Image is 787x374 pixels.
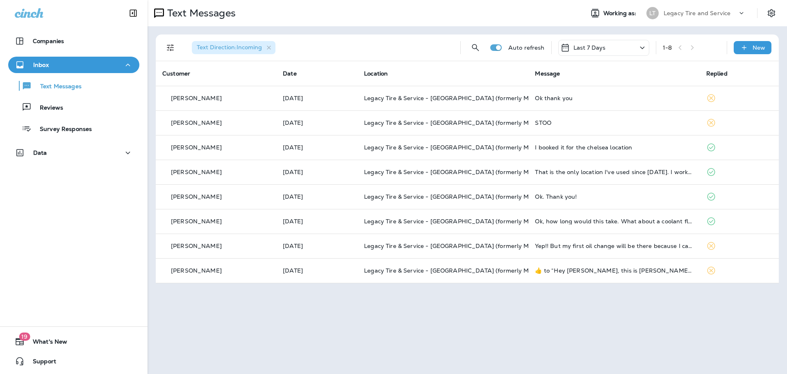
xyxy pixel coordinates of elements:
[764,6,779,21] button: Settings
[32,83,82,91] p: Text Messages
[535,218,693,225] div: Ok, how long would this take. What about a coolant flush? Any other maintenance needed at 55k miles
[122,5,145,21] button: Collapse Sidebar
[535,243,693,249] div: Yep!! But my first oil change will be there because I can hug the owner❤️❤️
[283,70,297,77] span: Date
[283,267,351,274] p: Oct 9, 2025 10:22 AM
[33,38,64,44] p: Companies
[33,62,49,68] p: Inbox
[535,169,693,175] div: That is the only location I've used since 2008. I worked across the street from your building for...
[164,7,236,19] p: Text Messages
[171,144,222,151] p: [PERSON_NAME]
[535,267,693,274] div: ​👍​ to “ Hey Curtis, this is Brandon from Legacy Tire & Service - Birmingham (formerly Magic City...
[8,145,139,161] button: Data
[19,333,30,341] span: 19
[535,144,693,151] div: I booked it for the chelsea location
[32,104,63,112] p: Reviews
[171,95,222,101] p: [PERSON_NAME]
[283,243,351,249] p: Oct 9, 2025 10:31 AM
[573,44,606,51] p: Last 7 Days
[171,267,222,274] p: [PERSON_NAME]
[364,119,595,126] span: Legacy Tire & Service - [GEOGRAPHIC_DATA] (formerly Magic City Tire & Service)
[283,169,351,175] p: Oct 9, 2025 12:15 PM
[8,77,139,94] button: Text Messages
[25,358,56,368] span: Support
[171,243,222,249] p: [PERSON_NAME]
[364,70,388,77] span: Location
[162,39,179,56] button: Filters
[508,44,545,51] p: Auto refresh
[663,44,672,51] div: 1 - 8
[33,149,47,156] p: Data
[603,10,638,17] span: Working as:
[283,144,351,151] p: Oct 9, 2025 01:40 PM
[25,338,67,348] span: What's New
[283,193,351,200] p: Oct 9, 2025 11:30 AM
[8,57,139,73] button: Inbox
[8,120,139,137] button: Survey Responses
[664,10,730,16] p: Legacy Tire and Service
[364,168,595,176] span: Legacy Tire & Service - [GEOGRAPHIC_DATA] (formerly Magic City Tire & Service)
[364,193,595,200] span: Legacy Tire & Service - [GEOGRAPHIC_DATA] (formerly Magic City Tire & Service)
[753,44,765,51] p: New
[364,267,595,274] span: Legacy Tire & Service - [GEOGRAPHIC_DATA] (formerly Magic City Tire & Service)
[171,119,222,126] p: [PERSON_NAME]
[535,95,693,101] div: Ok thank you
[364,218,595,225] span: Legacy Tire & Service - [GEOGRAPHIC_DATA] (formerly Magic City Tire & Service)
[162,70,190,77] span: Customer
[364,94,595,102] span: Legacy Tire & Service - [GEOGRAPHIC_DATA] (formerly Magic City Tire & Service)
[32,126,92,133] p: Survey Responses
[8,33,139,49] button: Companies
[283,119,351,126] p: Oct 9, 2025 04:06 PM
[646,7,659,19] div: LT
[706,70,728,77] span: Replied
[171,169,222,175] p: [PERSON_NAME]
[171,218,222,225] p: [PERSON_NAME]
[8,333,139,350] button: 19What's New
[192,41,275,54] div: Text Direction:Incoming
[535,193,693,200] div: Ok. Thank you!
[535,70,560,77] span: Message
[197,44,262,51] span: Text Direction : Incoming
[171,193,222,200] p: [PERSON_NAME]
[8,99,139,116] button: Reviews
[535,119,693,126] div: STOO
[467,39,484,56] button: Search Messages
[283,218,351,225] p: Oct 9, 2025 10:46 AM
[283,95,351,101] p: Oct 10, 2025 08:59 AM
[364,144,595,151] span: Legacy Tire & Service - [GEOGRAPHIC_DATA] (formerly Magic City Tire & Service)
[8,353,139,369] button: Support
[364,242,595,250] span: Legacy Tire & Service - [GEOGRAPHIC_DATA] (formerly Magic City Tire & Service)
